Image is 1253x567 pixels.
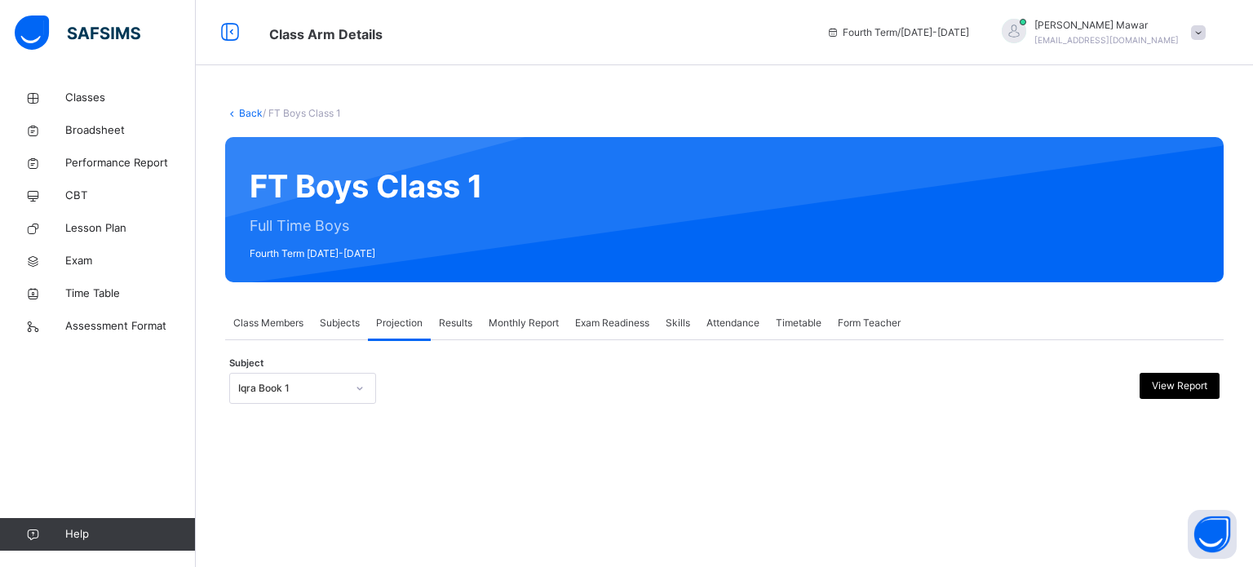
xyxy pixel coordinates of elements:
span: Subjects [320,316,360,330]
span: Projection [376,316,423,330]
span: Class Members [233,316,303,330]
div: Iqra Book 1 [238,381,346,396]
button: Open asap [1188,510,1237,559]
span: / FT Boys Class 1 [263,107,341,119]
span: View Report [1152,379,1207,393]
span: Assessment Format [65,318,196,334]
span: Performance Report [65,155,196,171]
span: Time Table [65,286,196,302]
span: Form Teacher [838,316,901,330]
span: session/term information [826,25,969,40]
span: Lesson Plan [65,220,196,237]
span: Monthly Report [489,316,559,330]
span: Subject [229,357,263,370]
span: Skills [666,316,690,330]
span: Broadsheet [65,122,196,139]
span: Timetable [776,316,821,330]
span: [PERSON_NAME] Mawar [1034,18,1179,33]
img: safsims [15,16,140,50]
span: [EMAIL_ADDRESS][DOMAIN_NAME] [1034,35,1179,45]
span: Results [439,316,472,330]
span: CBT [65,188,196,204]
div: Hafiz AbdullahMawar [985,18,1214,47]
a: Back [239,107,263,119]
span: Attendance [706,316,759,330]
span: Exam [65,253,196,269]
span: Help [65,526,195,543]
span: Class Arm Details [269,26,383,42]
span: Classes [65,90,196,106]
span: Exam Readiness [575,316,649,330]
